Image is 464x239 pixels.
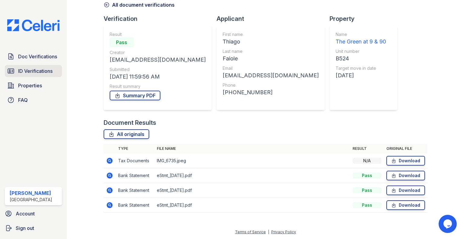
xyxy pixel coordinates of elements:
div: [PHONE_NUMBER] [223,88,319,97]
a: All document verifications [104,1,175,8]
div: Unit number [336,48,386,54]
td: Bank Statement [116,198,154,213]
a: Download [386,186,425,195]
a: Sign out [2,222,64,234]
div: Pass [110,37,134,47]
a: All originals [104,129,149,139]
div: Verification [104,15,217,23]
div: [DATE] 11:59:56 AM [110,73,206,81]
td: eStmt_[DATE].pdf [154,198,350,213]
div: First name [223,31,319,37]
a: Doc Verifications [5,50,62,63]
td: Bank Statement [116,183,154,198]
a: Name The Green at 9 & 90 [336,31,386,46]
div: Target move in date [336,65,386,71]
div: [EMAIL_ADDRESS][DOMAIN_NAME] [110,56,206,64]
div: | [268,230,269,234]
div: [DATE] [336,71,386,80]
td: eStmt_[DATE].pdf [154,183,350,198]
th: Original file [384,144,427,153]
div: Phone [223,82,319,88]
a: Privacy Policy [271,230,296,234]
th: File name [154,144,350,153]
div: N/A [353,158,382,164]
div: [GEOGRAPHIC_DATA] [10,197,52,203]
th: Result [350,144,384,153]
div: Last name [223,48,319,54]
div: Result [110,31,206,37]
a: ID Verifications [5,65,62,77]
div: Pass [353,202,382,208]
span: Sign out [16,224,34,232]
span: Account [16,210,35,217]
div: [EMAIL_ADDRESS][DOMAIN_NAME] [223,71,319,80]
a: Summary PDF [110,91,160,100]
div: Submitted [110,66,206,73]
div: B524 [336,54,386,63]
div: [PERSON_NAME] [10,189,52,197]
div: Name [336,31,386,37]
a: Download [386,171,425,180]
div: Applicant [217,15,330,23]
div: Email [223,65,319,71]
a: Download [386,200,425,210]
div: Result summary [110,83,206,89]
div: Thiago [223,37,319,46]
div: Pass [353,173,382,179]
td: Bank Statement [116,168,154,183]
div: Document Results [104,118,156,127]
a: Download [386,156,425,166]
a: Account [2,208,64,220]
td: eStmt_[DATE].pdf [154,168,350,183]
td: Tax Documents [116,153,154,168]
span: ID Verifications [18,67,53,75]
span: FAQ [18,96,28,104]
span: Doc Verifications [18,53,57,60]
img: CE_Logo_Blue-a8612792a0a2168367f1c8372b55b34899dd931a85d93a1a3d3e32e68fde9ad4.png [2,19,64,31]
th: Type [116,144,154,153]
div: Faiole [223,54,319,63]
div: The Green at 9 & 90 [336,37,386,46]
a: Terms of Service [235,230,266,234]
div: Property [330,15,402,23]
span: Properties [18,82,42,89]
iframe: chat widget [439,215,458,233]
div: Pass [353,187,382,193]
td: IMG_6735.jpeg [154,153,350,168]
div: Creator [110,50,206,56]
a: Properties [5,79,62,92]
a: FAQ [5,94,62,106]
